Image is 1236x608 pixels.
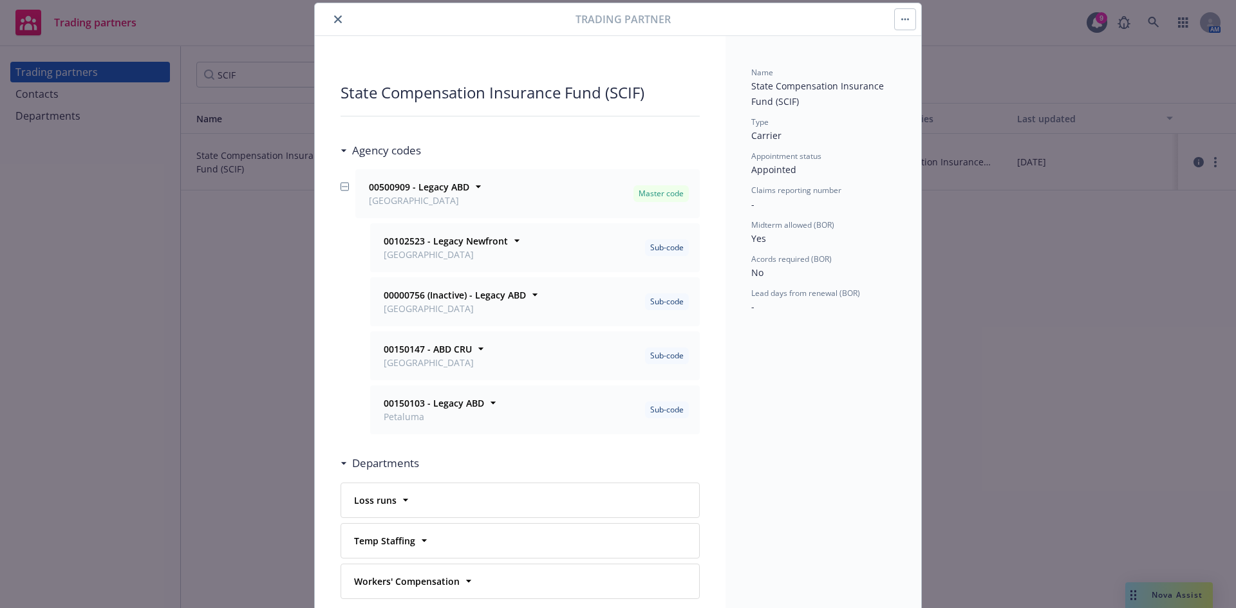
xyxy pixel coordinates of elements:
[369,194,469,207] span: [GEOGRAPHIC_DATA]
[576,12,671,27] span: Trading partner
[384,356,474,369] span: [GEOGRAPHIC_DATA]
[369,181,469,193] strong: 00500909 - Legacy ABD
[384,397,484,409] strong: 00150103 - Legacy ABD
[650,350,684,362] span: Sub-code
[341,142,421,159] div: Agency codes
[751,300,754,313] span: -
[751,116,769,127] span: Type
[639,188,684,199] span: Master code
[384,248,508,261] span: [GEOGRAPHIC_DATA]
[384,343,472,355] strong: 00150147 - ABD CRU
[751,67,773,78] span: Name
[751,163,796,176] span: Appointed
[751,253,832,264] span: Acords required (BOR)
[751,266,763,279] span: No
[352,455,419,472] h3: Departments
[354,535,415,547] strong: Temp Staffing
[341,82,700,103] div: State Compensation Insurance Fund (SCIF)
[341,455,419,472] div: Departments
[650,296,684,308] span: Sub-code
[650,242,684,253] span: Sub-code
[751,185,841,196] span: Claims reporting number
[751,219,834,230] span: Midterm allowed (BOR)
[384,289,526,301] strong: 00000756 (Inactive) - Legacy ABD
[354,575,460,587] strong: Workers' Compensation
[384,410,484,423] span: Petaluma
[751,288,860,299] span: Lead days from renewal (BOR)
[352,142,421,159] h3: Agency codes
[751,129,782,142] span: Carrier
[330,12,346,27] button: close
[384,235,508,247] strong: 00102523 - Legacy Newfront
[751,80,886,107] span: State Compensation Insurance Fund (SCIF)
[751,232,766,244] span: Yes
[384,302,526,315] span: [GEOGRAPHIC_DATA]
[650,404,684,416] span: Sub-code
[751,198,754,210] span: -
[751,151,821,161] span: Appointment status
[354,494,397,506] strong: Loss runs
